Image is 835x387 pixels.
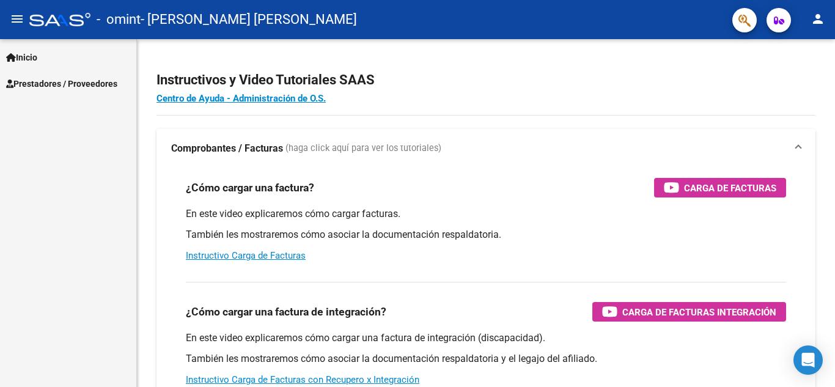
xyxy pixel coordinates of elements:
button: Carga de Facturas Integración [592,302,786,322]
p: En este video explicaremos cómo cargar una factura de integración (discapacidad). [186,331,786,345]
p: También les mostraremos cómo asociar la documentación respaldatoria y el legajo del afiliado. [186,352,786,366]
span: - [PERSON_NAME] [PERSON_NAME] [141,6,357,33]
button: Carga de Facturas [654,178,786,197]
h3: ¿Cómo cargar una factura? [186,179,314,196]
span: (haga click aquí para ver los tutoriales) [285,142,441,155]
p: También les mostraremos cómo asociar la documentación respaldatoria. [186,228,786,241]
mat-icon: person [811,12,825,26]
a: Centro de Ayuda - Administración de O.S. [156,93,326,104]
strong: Comprobantes / Facturas [171,142,283,155]
a: Instructivo Carga de Facturas con Recupero x Integración [186,374,419,385]
div: Open Intercom Messenger [793,345,823,375]
span: - omint [97,6,141,33]
mat-icon: menu [10,12,24,26]
mat-expansion-panel-header: Comprobantes / Facturas (haga click aquí para ver los tutoriales) [156,129,815,168]
h3: ¿Cómo cargar una factura de integración? [186,303,386,320]
span: Carga de Facturas [684,180,776,196]
span: Carga de Facturas Integración [622,304,776,320]
h2: Instructivos y Video Tutoriales SAAS [156,68,815,92]
p: En este video explicaremos cómo cargar facturas. [186,207,786,221]
a: Instructivo Carga de Facturas [186,250,306,261]
span: Prestadores / Proveedores [6,77,117,90]
span: Inicio [6,51,37,64]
